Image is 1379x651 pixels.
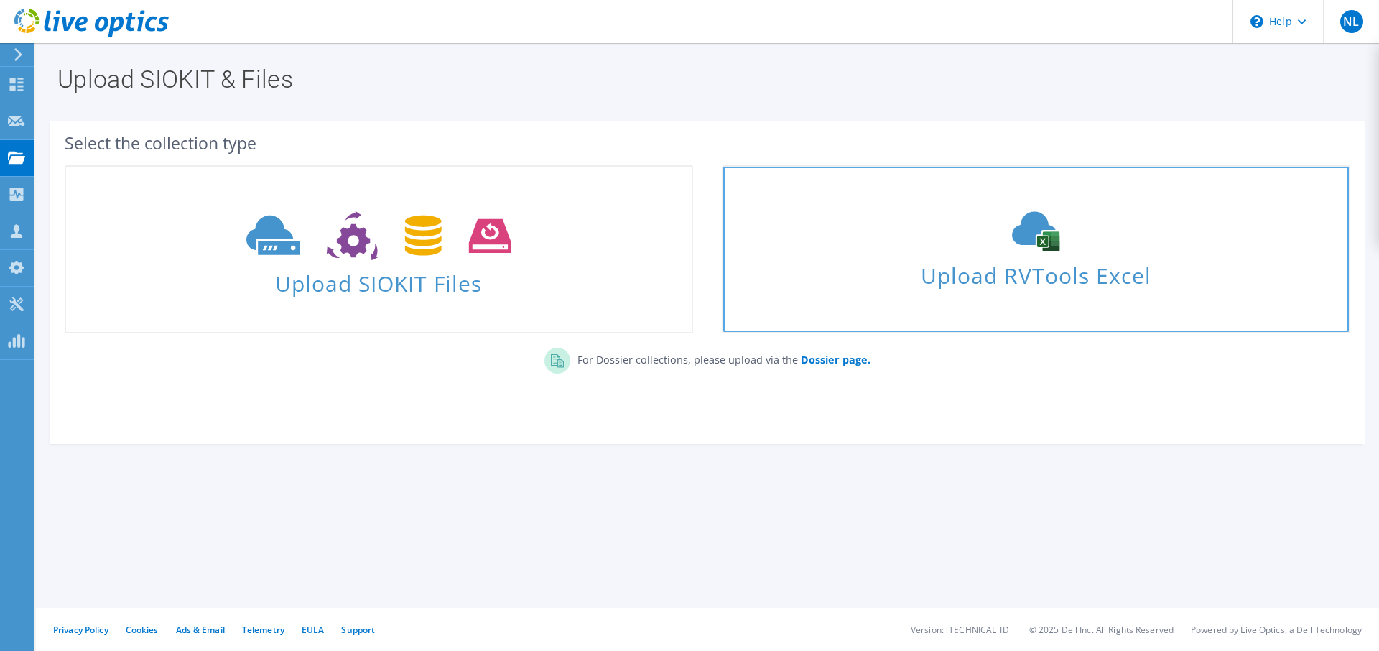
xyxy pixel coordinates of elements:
a: Privacy Policy [53,624,108,636]
li: Version: [TECHNICAL_ID] [911,624,1012,636]
b: Dossier page. [801,353,870,366]
a: Cookies [126,624,159,636]
li: Powered by Live Optics, a Dell Technology [1191,624,1362,636]
div: Select the collection type [65,135,1350,151]
h1: Upload SIOKIT & Files [57,67,1350,91]
span: Upload SIOKIT Files [66,264,692,295]
a: Upload RVTools Excel [722,165,1350,333]
p: For Dossier collections, please upload via the [570,348,870,368]
a: Dossier page. [798,353,870,366]
li: © 2025 Dell Inc. All Rights Reserved [1029,624,1174,636]
span: NL [1340,10,1363,33]
span: Upload RVTools Excel [723,257,1349,287]
a: Upload SIOKIT Files [65,165,693,333]
a: EULA [302,624,324,636]
svg: \n [1250,15,1263,28]
a: Telemetry [242,624,284,636]
a: Ads & Email [176,624,225,636]
a: Support [341,624,375,636]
